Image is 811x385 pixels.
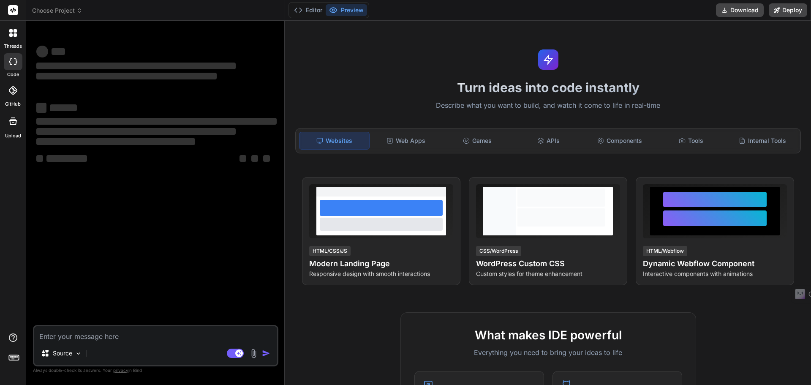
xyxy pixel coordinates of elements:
[36,138,195,145] span: ‌
[33,366,278,374] p: Always double-check its answers. Your in Bind
[36,63,236,69] span: ‌
[309,258,453,270] h4: Modern Landing Page
[290,100,806,111] p: Describe what you want to build, and watch it come to life in real-time
[371,132,441,150] div: Web Apps
[7,71,19,78] label: code
[291,4,326,16] button: Editor
[643,270,787,278] p: Interactive components with animations
[262,349,270,358] img: icon
[251,155,258,162] span: ‌
[476,270,620,278] p: Custom styles for theme enhancement
[52,48,65,55] span: ‌
[443,132,512,150] div: Games
[309,270,453,278] p: Responsive design with smooth interactions
[4,43,22,50] label: threads
[46,155,87,162] span: ‌
[239,155,246,162] span: ‌
[113,368,128,373] span: privacy
[585,132,655,150] div: Components
[36,46,48,57] span: ‌
[36,155,43,162] span: ‌
[299,132,370,150] div: Websites
[656,132,726,150] div: Tools
[5,101,21,108] label: GitHub
[263,155,270,162] span: ‌
[32,6,82,15] span: Choose Project
[75,350,82,357] img: Pick Models
[249,349,259,358] img: attachment
[716,3,764,17] button: Download
[727,132,797,150] div: Internal Tools
[36,128,236,135] span: ‌
[476,258,620,270] h4: WordPress Custom CSS
[36,103,46,113] span: ‌
[290,80,806,95] h1: Turn ideas into code instantly
[53,349,72,358] p: Source
[476,246,521,256] div: CSS/WordPress
[414,347,682,358] p: Everything you need to bring your ideas to life
[643,246,687,256] div: HTML/Webflow
[36,118,277,125] span: ‌
[643,258,787,270] h4: Dynamic Webflow Component
[50,104,77,111] span: ‌
[5,132,21,139] label: Upload
[514,132,583,150] div: APIs
[309,246,351,256] div: HTML/CSS/JS
[769,3,807,17] button: Deploy
[36,73,217,79] span: ‌
[326,4,367,16] button: Preview
[414,326,682,344] h2: What makes IDE powerful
